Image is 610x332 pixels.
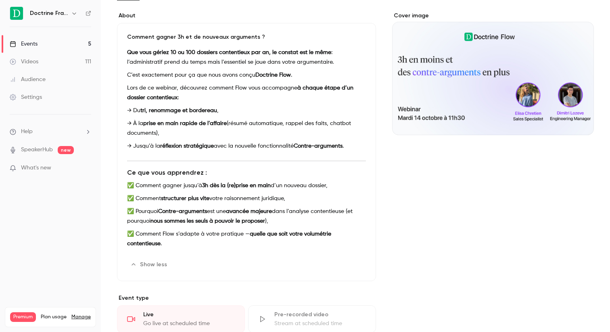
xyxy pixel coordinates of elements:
p: C’est exactement pour ça que nous avons conçu . [127,70,366,80]
div: Settings [10,93,42,101]
p: → À la (résumé automatique, rappel des faits, chatbot documents), [127,119,366,138]
p: Comment gagner 3h et de nouveaux arguments ? [127,33,366,41]
span: What's new [21,164,51,172]
div: Audience [10,75,46,84]
p: ✅ Comment gagner jusqu’à d’un nouveau dossier, [127,181,366,190]
span: new [58,146,74,154]
strong: Doctrine Flow [255,72,291,78]
strong: prise en main rapide de l’affaire [143,121,227,126]
p: ✅ Pourquoi est une dans l’analyse contentieuse (et pourquoi ), [127,207,366,226]
span: Help [21,127,33,136]
p: ✅ Comment votre raisonnement juridique, [127,194,366,203]
h6: Doctrine France [30,9,68,17]
div: Stream at scheduled time [274,319,366,328]
p: → Jusqu’à la avec la nouvelle fonctionnalité . [127,141,366,151]
label: About [117,12,376,20]
iframe: Noticeable Trigger [81,165,91,172]
img: Doctrine France [10,7,23,20]
strong: tri, renommage et bordereau [140,108,217,113]
div: Videos [10,58,38,66]
section: Cover image [392,12,594,135]
p: → Du , [127,106,366,115]
strong: Contre-arguments [294,143,343,149]
p: Event type [117,294,376,302]
label: Cover image [392,12,594,20]
strong: Que vous gériez 10 ou 100 dossiers contentieux par an, le constat est le même [127,50,331,55]
strong: Contre-arguments [158,209,207,214]
div: Go live at scheduled time [143,319,235,328]
p: : l’administratif prend du temps mais l’essentiel se joue dans votre argumentaire. [127,48,366,67]
span: Plan usage [41,314,67,320]
li: help-dropdown-opener [10,127,91,136]
div: Live [143,311,235,319]
strong: réflexion stratégique [160,143,214,149]
a: SpeakerHub [21,146,53,154]
p: ✅ Comment Flow s’adapte à votre pratique — . [127,229,366,248]
strong: Ce que vous apprendrez : [127,169,207,176]
p: Lors de ce webinar, découvrez comment Flow vous accompagne : [127,83,366,102]
strong: 3h dès la (re)prise en main [202,183,271,188]
a: Manage [71,314,91,320]
span: Premium [10,312,36,322]
strong: structurer plus vite [161,196,209,201]
strong: nous sommes les seuls à pouvoir le proposer [150,218,265,224]
div: Pre-recorded video [274,311,366,319]
strong: avancée majeure [226,209,272,214]
button: Show less [127,258,172,271]
div: Events [10,40,38,48]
